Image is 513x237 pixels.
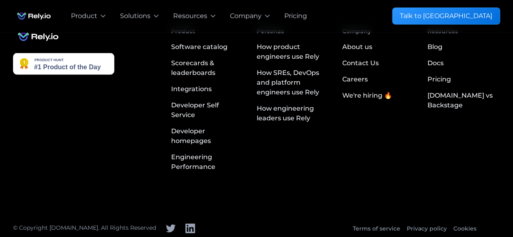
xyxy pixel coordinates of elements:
a: We're hiring 🔥 [342,88,392,104]
div: Software catalog [171,42,228,52]
img: Rely.io logo [13,8,55,24]
a: Privacy policy [407,224,447,233]
a: Talk to [GEOGRAPHIC_DATA] [392,8,500,25]
div: Pricing [427,75,451,84]
div: Product [71,11,97,21]
a: Contact Us [342,55,378,71]
a: About us [342,39,372,55]
div: Careers [342,75,367,84]
a: Pricing [427,71,451,88]
div: Docs [427,58,444,68]
div: How SREs, DevOps and platform engineers use Rely [256,68,329,97]
a: Scorecards & leaderboards [171,55,244,81]
div: © Copyright [DOMAIN_NAME]. All Rights Reserved [13,224,156,233]
div: Resources [173,11,207,21]
div: Talk to [GEOGRAPHIC_DATA] [400,11,492,21]
a: How product engineers use Rely [256,39,329,65]
a: How engineering leaders use Rely [256,100,329,126]
a: Developer Self Service [171,97,244,123]
div: How product engineers use Rely [256,42,329,62]
div: Contact Us [342,58,378,68]
a: Blog [427,39,442,55]
a: home [13,8,55,24]
a: [DOMAIN_NAME] vs Backstage [427,88,500,113]
div: Solutions [120,11,150,21]
a: Developer homepages [171,123,244,149]
a: Integrations [171,81,244,97]
a: How SREs, DevOps and platform engineers use Rely [256,65,329,100]
a: Engineering Performance [171,149,244,175]
a: Careers [342,71,367,88]
div: Developer Self Service [171,100,244,120]
div: How engineering leaders use Rely [256,104,329,123]
div: Engineering Performance [171,152,244,172]
div: Developer homepages [171,126,244,146]
a: Terms of service [353,224,400,233]
a: Software catalog [171,39,244,55]
iframe: Chatbot [459,184,502,226]
div: Integrations [171,84,212,94]
div: We're hiring 🔥 [342,91,392,100]
div: Scorecards & leaderboards [171,58,244,78]
div: About us [342,42,372,52]
div: Blog [427,42,442,52]
a: Docs [427,55,444,71]
div: [DOMAIN_NAME] vs Backstage [427,91,500,110]
div: Company [230,11,262,21]
a: Cookies [453,224,494,233]
a: Pricing [284,11,307,21]
img: Rely.io - The developer portal with an AI assistant you can speak with | Product Hunt [13,53,114,75]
